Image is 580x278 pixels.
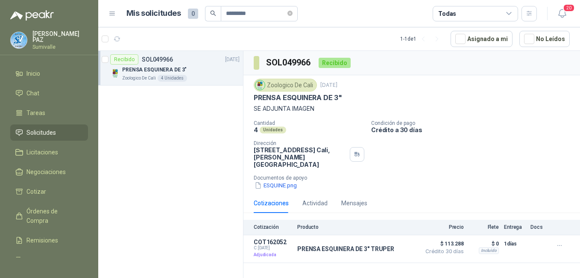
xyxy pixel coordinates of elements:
[26,207,80,225] span: Órdenes de Compra
[504,224,525,230] p: Entrega
[320,81,337,89] p: [DATE]
[122,75,156,82] p: Zoologico De Cali
[32,31,88,43] p: [PERSON_NAME] PAZ
[26,187,46,196] span: Cotizar
[421,239,464,249] span: $ 113.288
[254,245,292,251] span: C: [DATE]
[297,224,416,230] p: Producto
[421,249,464,254] span: Crédito 30 días
[110,54,138,65] div: Recibido
[225,56,240,64] p: [DATE]
[126,7,181,20] h1: Mis solicitudes
[254,251,292,259] p: Adjudicada
[469,224,499,230] p: Flete
[254,146,346,168] p: [STREET_ADDRESS] Cali , [PERSON_NAME][GEOGRAPHIC_DATA]
[530,224,548,230] p: Docs
[302,198,328,208] div: Actividad
[400,32,444,46] div: 1 - 1 de 1
[188,9,198,19] span: 0
[371,126,577,133] p: Crédito a 30 días
[26,69,40,78] span: Inicio
[255,80,265,90] img: Company Logo
[26,108,45,118] span: Tareas
[10,105,88,121] a: Tareas
[266,56,312,69] h3: SOL049966
[10,124,88,141] a: Solicitudes
[371,120,577,126] p: Condición de pago
[10,10,54,21] img: Logo peakr
[10,252,88,268] a: Configuración
[26,89,39,98] span: Chat
[254,104,570,113] p: SE ADJUNTA IMAGEN
[26,128,56,137] span: Solicitudes
[10,232,88,248] a: Remisiones
[254,93,342,102] p: PRENSA ESQUINERA DE 3"
[10,164,88,180] a: Negociaciones
[254,140,346,146] p: Dirección
[287,9,293,18] span: close-circle
[254,120,364,126] p: Cantidad
[254,126,258,133] p: 4
[260,127,286,133] div: Unidades
[10,183,88,200] a: Cotizar
[563,4,575,12] span: 20
[469,239,499,249] p: $ 0
[26,167,66,177] span: Negociaciones
[10,65,88,82] a: Inicio
[479,247,499,254] div: Incluido
[98,51,243,86] a: RecibidoSOL049966[DATE] Company LogoPRENSA ESQUINERA DE 3"Zoologico De Cali4 Unidades
[26,255,64,265] span: Configuración
[254,224,292,230] p: Cotización
[142,56,173,62] p: SOL049966
[287,11,293,16] span: close-circle
[11,32,27,48] img: Company Logo
[504,239,525,249] p: 1 días
[10,203,88,229] a: Órdenes de Compra
[122,66,187,74] p: PRENSA ESQUINERA DE 3"
[26,236,58,245] span: Remisiones
[254,79,317,92] div: Zoologico De Cali
[10,144,88,160] a: Licitaciones
[158,75,187,82] div: 4 Unidades
[554,6,570,21] button: 20
[210,10,216,16] span: search
[341,198,367,208] div: Mensajes
[254,181,298,190] button: ESQUINE.png
[10,85,88,101] a: Chat
[519,31,570,47] button: No Leídos
[254,198,289,208] div: Cotizaciones
[26,148,58,157] span: Licitaciones
[32,44,88,50] p: Sumivalle
[451,31,513,47] button: Asignado a mi
[110,68,120,78] img: Company Logo
[254,239,292,245] p: COT162052
[297,245,394,252] p: PRENSA ESQUINERA DE 3" TRUPER
[421,224,464,230] p: Precio
[438,9,456,18] div: Todas
[254,175,577,181] p: Documentos de apoyo
[319,58,351,68] div: Recibido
